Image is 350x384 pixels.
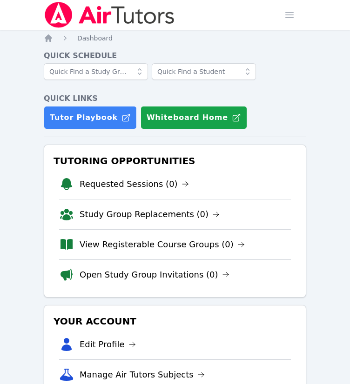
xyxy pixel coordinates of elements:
[77,34,113,42] span: Dashboard
[80,368,205,381] a: Manage Air Tutors Subjects
[52,313,298,330] h3: Your Account
[77,33,113,43] a: Dashboard
[80,208,220,221] a: Study Group Replacements (0)
[80,338,136,351] a: Edit Profile
[141,106,247,129] button: Whiteboard Home
[152,63,256,80] input: Quick Find a Student
[44,93,306,104] h4: Quick Links
[44,50,306,61] h4: Quick Schedule
[52,152,298,169] h3: Tutoring Opportunities
[44,63,148,80] input: Quick Find a Study Group
[80,268,229,281] a: Open Study Group Invitations (0)
[44,106,137,129] a: Tutor Playbook
[80,178,189,191] a: Requested Sessions (0)
[80,238,245,251] a: View Registerable Course Groups (0)
[44,2,175,28] img: Air Tutors
[44,33,306,43] nav: Breadcrumb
